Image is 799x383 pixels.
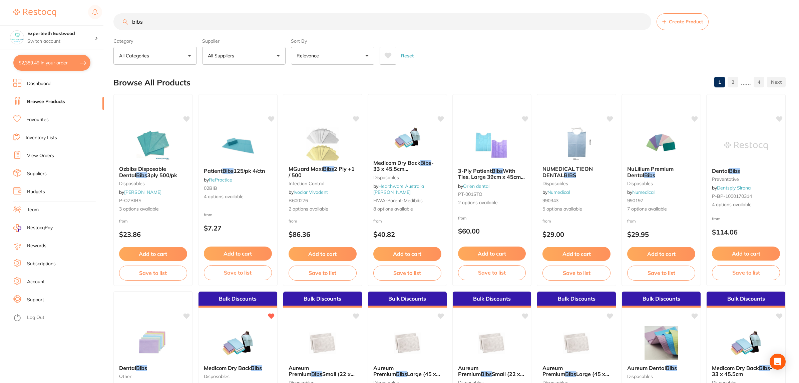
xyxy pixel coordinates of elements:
button: Save to list [373,266,441,280]
b: Aureum Premium Bibs Large (45 x 33cm) Blue Bibs - Carton of 500 [373,365,441,377]
b: Patient Bibs 125/pk 4/ctn [204,168,272,174]
a: Subscriptions [27,261,56,267]
img: Dental Bibs [724,129,768,162]
img: RestocqPay [13,224,21,232]
a: Support [27,297,44,303]
p: $60.00 [458,227,526,235]
span: NUMEDICAL TIEON DENTAL [542,165,593,178]
a: Inventory Lists [26,134,57,141]
span: 2 options available [289,206,357,213]
a: Rewards [27,243,46,249]
button: Save to list [289,266,357,280]
button: Relevance [291,47,374,65]
em: Bibs [492,167,503,174]
span: by [119,189,161,195]
span: HWA-parent-medibibs [373,198,423,204]
em: Bibs [223,167,234,174]
b: Aureum Dental Bibs [627,365,695,371]
span: from [373,219,382,224]
span: Aureum Premium [542,365,565,377]
span: PT-001STO [458,191,482,197]
img: Ozbibs Disposable Dental Bibs 3ply 500/pk [131,127,175,160]
a: Restocq Logo [13,5,56,20]
span: 02BIB [204,185,217,191]
div: Bulk Discounts [283,292,362,308]
p: $7.27 [204,224,272,232]
a: Budgets [27,188,45,195]
em: Bibs [420,159,431,166]
a: 4 [754,75,764,89]
div: Bulk Discounts [622,292,701,308]
span: Medicom Dry Back [373,159,420,166]
a: Numedical [547,189,570,195]
button: Save to list [712,265,780,280]
em: Bibs [565,371,576,377]
b: Aureum Premium Bibs Small (22 x 33cm) Blue Bibs - Carton of 1000 [289,365,357,377]
a: Orien dental [463,183,489,189]
button: Create Product [657,13,709,30]
img: Aureum Premium Bibs Large (45 x 33cm) White Bibs - Carton of 500 [555,326,598,360]
span: 5 options available [542,206,611,213]
b: NUMEDICAL TIEON DENTAL BIBS [542,166,611,178]
p: Relevance [297,52,322,59]
button: Add to cart [542,247,611,261]
button: Save to list [119,266,187,280]
button: Add to cart [119,247,187,261]
b: MGuard Maxi Bibs 2 Ply +1 / 500 [289,166,357,178]
img: Medicom Dry Back Bibs - 33 x 45.5cm [724,326,768,360]
img: Aureum Dental Bibs [640,326,683,360]
span: Create Product [669,19,703,24]
button: Save to list [542,266,611,280]
button: Log Out [13,313,102,323]
img: Restocq Logo [13,9,56,17]
span: by [289,189,328,195]
a: Log Out [27,314,44,321]
em: Bibs [251,365,262,371]
span: MGuard Maxi [289,165,323,172]
a: Favourites [26,116,49,123]
img: NuLilium Premium Dental Bibs [640,127,683,160]
label: Sort By [291,38,374,44]
button: Add to cart [712,247,780,261]
small: infection control [289,181,357,186]
label: Category [113,38,197,44]
img: NUMEDICAL TIEON DENTAL BIBS [555,127,598,160]
a: RePractice [209,177,232,183]
b: Medicom Dry Back Bibs [204,365,272,371]
small: disposables [627,374,695,379]
span: by [542,189,570,195]
a: RestocqPay [13,224,53,232]
a: Dentsply Sirona [717,185,751,191]
span: P-OZBIBS [119,198,141,204]
b: NuLilium Premium Dental Bibs [627,166,695,178]
a: Team [27,207,39,213]
a: View Orders [27,152,54,159]
a: Numedical [632,189,655,195]
b: Ozbibs Disposable Dental Bibs 3ply 500/pk [119,166,187,178]
span: 3 options available [119,206,187,213]
a: Dashboard [27,80,50,87]
span: 990343 [542,198,558,204]
b: Dental Bibs [712,168,780,174]
span: by [627,189,655,195]
h2: Browse All Products [113,78,190,87]
b: Medicom Dry Back Bibs - 33 x 45.5cm [712,365,780,377]
span: Medicom Dry Back [712,365,759,371]
b: Medicom Dry Back Bibs - 33 x 45.5cm 500/Carton [373,160,441,172]
span: 3ply 500/pk [147,172,177,178]
button: Add to cart [373,247,441,261]
img: MGuard Maxi Bibs 2 Ply +1 / 500 [301,127,344,160]
span: by [373,183,424,195]
small: preventative [712,176,780,182]
span: from [542,219,551,224]
p: All Categories [119,52,152,59]
img: Dental Bibs [131,326,175,360]
span: P-BP-1000170314 [712,193,752,199]
button: $2,389.49 in your order [13,55,90,71]
button: Save to list [204,265,272,280]
span: Aureum Premium [289,365,311,377]
button: Save to list [627,266,695,280]
b: Dental Bibs [119,365,187,371]
button: Add to cart [289,247,357,261]
span: Medicom Dry Back [204,365,251,371]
